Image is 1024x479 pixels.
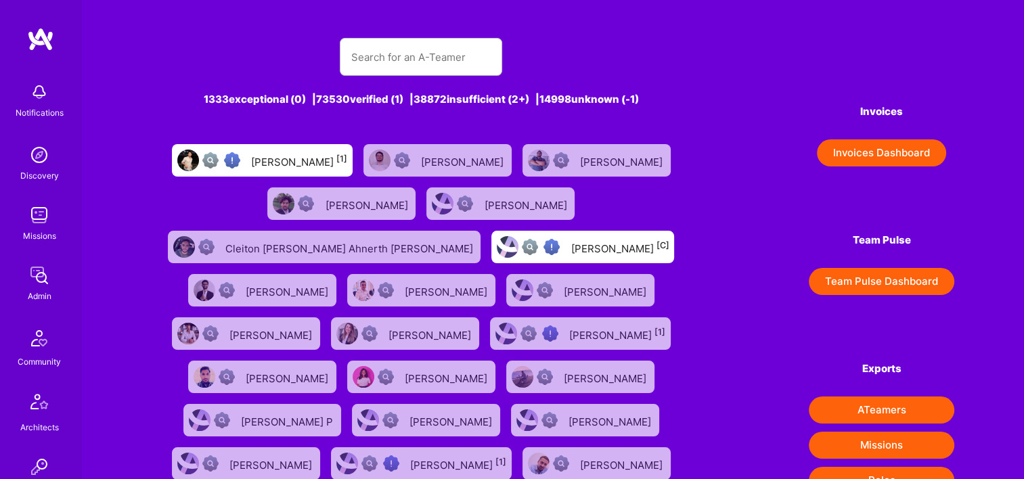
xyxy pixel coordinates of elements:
[177,453,199,474] img: User Avatar
[553,455,569,472] img: Not Scrubbed
[421,182,580,225] a: User AvatarNot Scrubbed[PERSON_NAME]
[409,411,495,429] div: [PERSON_NAME]
[26,78,53,106] img: bell
[383,455,399,472] img: High Potential User
[405,368,490,386] div: [PERSON_NAME]
[194,366,215,388] img: User Avatar
[421,152,506,169] div: [PERSON_NAME]
[27,27,54,51] img: logo
[219,369,235,385] img: Not Scrubbed
[189,409,210,431] img: User Avatar
[202,325,219,342] img: Not Scrubbed
[564,281,649,299] div: [PERSON_NAME]
[361,325,378,342] img: Not Scrubbed
[809,396,954,424] button: ATeamers
[497,236,518,258] img: User Avatar
[484,195,569,212] div: [PERSON_NAME]
[198,239,215,255] img: Not Scrubbed
[28,289,51,303] div: Admin
[512,279,533,301] img: User Avatar
[194,279,215,301] img: User Avatar
[656,240,669,250] sup: [C]
[654,327,665,337] sup: [1]
[262,182,421,225] a: User AvatarNot Scrubbed[PERSON_NAME]
[342,355,501,398] a: User AvatarNot Scrubbed[PERSON_NAME]
[520,325,537,342] img: Not fully vetted
[202,152,219,168] img: Not fully vetted
[173,236,195,258] img: User Avatar
[809,106,954,118] h4: Invoices
[162,225,486,269] a: User AvatarNot ScrubbedCleiton [PERSON_NAME] Ahnerth [PERSON_NAME]
[351,40,491,74] input: Search for an A-Teamer
[225,238,475,256] div: Cleiton [PERSON_NAME] Ahnerth [PERSON_NAME]
[273,193,294,214] img: User Avatar
[229,455,315,472] div: [PERSON_NAME]
[516,409,538,431] img: User Avatar
[506,398,665,442] a: User AvatarNot Scrubbed[PERSON_NAME]
[522,239,538,255] img: Not fully vetted
[809,432,954,459] button: Missions
[394,152,410,168] img: Not Scrubbed
[537,282,553,298] img: Not Scrubbed
[229,325,315,342] div: [PERSON_NAME]
[817,139,946,166] button: Invoices Dashboard
[528,150,550,171] img: User Avatar
[26,202,53,229] img: teamwork
[809,268,954,295] button: Team Pulse Dashboard
[405,281,490,299] div: [PERSON_NAME]
[336,323,358,344] img: User Avatar
[20,420,59,434] div: Architects
[246,368,331,386] div: [PERSON_NAME]
[26,141,53,168] img: discovery
[183,355,342,398] a: User AvatarNot Scrubbed[PERSON_NAME]
[358,139,517,182] a: User AvatarNot Scrubbed[PERSON_NAME]
[553,152,569,168] img: Not Scrubbed
[495,323,517,344] img: User Avatar
[517,139,676,182] a: User AvatarNot Scrubbed[PERSON_NAME]
[485,312,676,355] a: User AvatarNot fully vettedHigh Potential User[PERSON_NAME][1]
[177,323,199,344] img: User Avatar
[342,269,501,312] a: User AvatarNot Scrubbed[PERSON_NAME]
[241,411,336,429] div: [PERSON_NAME] P
[580,455,665,472] div: [PERSON_NAME]
[432,193,453,214] img: User Avatar
[152,92,691,106] div: 1333 exceptional (0) | 73530 verified (1) | 38872 insufficient (2+) | 14998 unknown (-1)
[214,412,230,428] img: Not Scrubbed
[224,152,240,168] img: High Potential User
[183,269,342,312] a: User AvatarNot Scrubbed[PERSON_NAME]
[378,282,394,298] img: Not Scrubbed
[251,152,347,169] div: [PERSON_NAME]
[23,388,55,420] img: Architects
[20,168,59,183] div: Discovery
[16,106,64,120] div: Notifications
[543,239,560,255] img: High Potential User
[23,229,56,243] div: Missions
[382,412,399,428] img: Not Scrubbed
[166,312,326,355] a: User AvatarNot Scrubbed[PERSON_NAME]
[528,453,550,474] img: User Avatar
[177,150,199,171] img: User Avatar
[809,139,954,166] a: Invoices Dashboard
[178,398,347,442] a: User AvatarNot Scrubbed[PERSON_NAME] P
[564,368,649,386] div: [PERSON_NAME]
[495,457,506,467] sup: [1]
[809,363,954,375] h4: Exports
[501,269,660,312] a: User AvatarNot Scrubbed[PERSON_NAME]
[501,355,660,398] a: User AvatarNot Scrubbed[PERSON_NAME]
[457,196,473,212] img: Not Scrubbed
[202,455,219,472] img: Not Scrubbed
[246,281,331,299] div: [PERSON_NAME]
[353,366,374,388] img: User Avatar
[353,279,374,301] img: User Avatar
[18,355,61,369] div: Community
[537,369,553,385] img: Not Scrubbed
[571,238,669,256] div: [PERSON_NAME]
[410,455,506,472] div: [PERSON_NAME]
[166,139,358,182] a: User AvatarNot fully vettedHigh Potential User[PERSON_NAME][1]
[580,152,665,169] div: [PERSON_NAME]
[541,412,558,428] img: Not Scrubbed
[357,409,379,431] img: User Avatar
[569,411,654,429] div: [PERSON_NAME]
[336,453,358,474] img: User Avatar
